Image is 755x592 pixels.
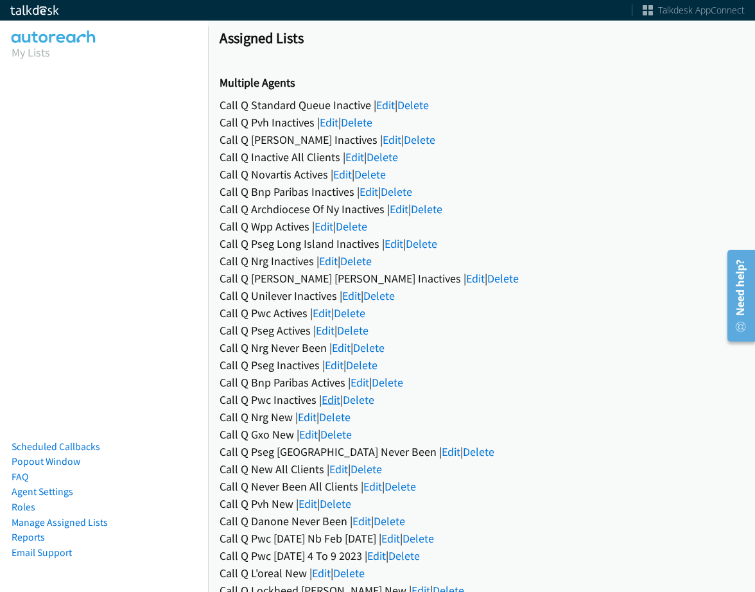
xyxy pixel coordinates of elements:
[336,219,367,234] a: Delete
[340,254,372,268] a: Delete
[390,202,408,216] a: Edit
[220,391,743,408] div: Call Q Pwc Inactives | |
[372,375,403,390] a: Delete
[376,98,395,112] a: Edit
[332,340,351,355] a: Edit
[345,150,364,164] a: Edit
[12,471,28,483] a: FAQ
[320,427,352,442] a: Delete
[220,114,743,131] div: Call Q Pvh Inactives | |
[220,148,743,166] div: Call Q Inactive All Clients | |
[12,455,80,467] a: Popout Window
[353,340,385,355] a: Delete
[12,45,50,60] a: My Lists
[220,183,743,200] div: Call Q Bnp Paribas Inactives | |
[367,548,386,563] a: Edit
[12,546,72,559] a: Email Support
[463,444,494,459] a: Delete
[220,235,743,252] div: Call Q Pseg Long Island Inactives | |
[404,132,435,147] a: Delete
[299,427,318,442] a: Edit
[220,252,743,270] div: Call Q Nrg Inactives | |
[220,426,743,443] div: Call Q Gxo New | |
[12,516,108,528] a: Manage Assigned Lists
[220,443,743,460] div: Call Q Pseg [GEOGRAPHIC_DATA] Never Been | |
[351,375,369,390] a: Edit
[220,530,743,547] div: Call Q Pwc [DATE] Nb Feb [DATE] | |
[466,271,485,286] a: Edit
[298,410,317,424] a: Edit
[320,496,351,511] a: Delete
[329,462,348,476] a: Edit
[381,184,412,199] a: Delete
[360,184,378,199] a: Edit
[220,512,743,530] div: Call Q Danone Never Been | |
[333,167,352,182] a: Edit
[12,485,73,498] a: Agent Settings
[12,531,45,543] a: Reports
[322,392,340,407] a: Edit
[220,166,743,183] div: Call Q Novartis Actives | |
[12,440,100,453] a: Scheduled Callbacks
[403,531,434,546] a: Delete
[341,115,372,130] a: Delete
[220,339,743,356] div: Call Q Nrg Never Been | |
[12,501,35,513] a: Roles
[220,547,743,564] div: Call Q Pwc [DATE] 4 To 9 2023 | |
[397,98,429,112] a: Delete
[381,531,400,546] a: Edit
[718,245,755,347] iframe: Resource Center
[354,167,386,182] a: Delete
[220,200,743,218] div: Call Q Archdiocese Of Ny Inactives | |
[411,202,442,216] a: Delete
[220,270,743,287] div: Call Q [PERSON_NAME] [PERSON_NAME] Inactives | |
[220,287,743,304] div: Call Q Unilever Inactives | |
[320,115,338,130] a: Edit
[220,322,743,339] div: Call Q Pseg Actives | |
[319,410,351,424] a: Delete
[220,478,743,495] div: Call Q Never Been All Clients | |
[315,219,333,234] a: Edit
[442,444,460,459] a: Edit
[220,76,743,91] h2: Multiple Agents
[406,236,437,251] a: Delete
[220,408,743,426] div: Call Q Nrg New | |
[346,358,377,372] a: Delete
[220,218,743,235] div: Call Q Wpp Actives | |
[363,288,395,303] a: Delete
[334,306,365,320] a: Delete
[220,460,743,478] div: Call Q New All Clients | |
[313,306,331,320] a: Edit
[299,496,317,511] a: Edit
[643,4,745,17] a: Talkdesk AppConnect
[220,564,743,582] div: Call Q L'oreal New | |
[388,548,420,563] a: Delete
[220,96,743,114] div: Call Q Standard Queue Inactive | |
[319,254,338,268] a: Edit
[220,29,743,47] h1: Assigned Lists
[220,304,743,322] div: Call Q Pwc Actives | |
[337,323,369,338] a: Delete
[220,374,743,391] div: Call Q Bnp Paribas Actives | |
[374,514,405,528] a: Delete
[333,566,365,580] a: Delete
[487,271,519,286] a: Delete
[367,150,398,164] a: Delete
[363,479,382,494] a: Edit
[352,514,371,528] a: Edit
[342,288,361,303] a: Edit
[316,323,334,338] a: Edit
[385,236,403,251] a: Edit
[220,356,743,374] div: Call Q Pseg Inactives | |
[325,358,343,372] a: Edit
[220,495,743,512] div: Call Q Pvh New | |
[343,392,374,407] a: Delete
[385,479,416,494] a: Delete
[383,132,401,147] a: Edit
[220,131,743,148] div: Call Q [PERSON_NAME] Inactives | |
[351,462,382,476] a: Delete
[312,566,331,580] a: Edit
